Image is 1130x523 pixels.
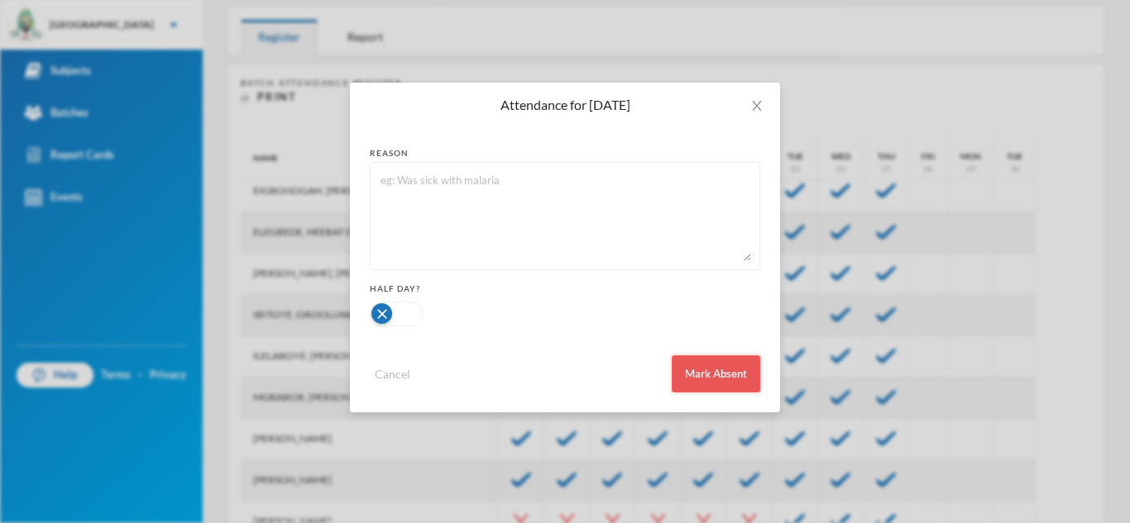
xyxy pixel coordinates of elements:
i: icon: close [750,99,764,112]
button: Cancel [370,364,415,383]
div: reason [370,147,760,159]
button: Close [734,83,780,129]
div: Half Day? [370,283,760,295]
button: Mark Absent [672,355,760,392]
div: Attendance for [DATE] [370,96,760,114]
